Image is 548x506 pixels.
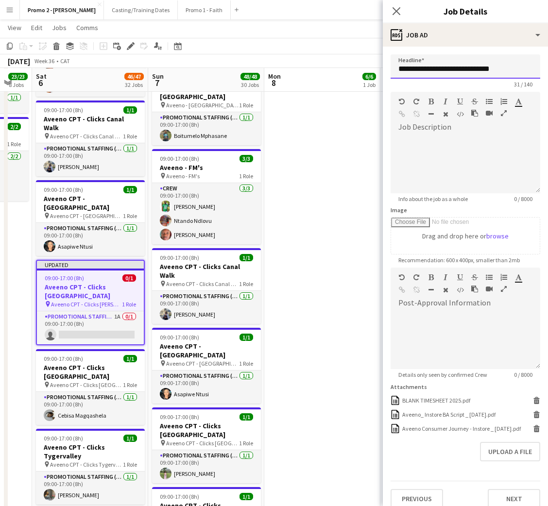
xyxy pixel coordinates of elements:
[123,461,137,468] span: 1 Role
[152,342,261,359] h3: Aveeno CPT - [GEOGRAPHIC_DATA]
[160,493,199,500] span: 09:00-17:00 (8h)
[9,81,27,88] div: 8 Jobs
[383,23,548,47] div: Job Ad
[398,273,405,281] button: Undo
[442,273,449,281] button: Italic
[166,280,239,287] span: Aveeno CPT - Clicks Canal Walk
[152,371,261,404] app-card-role: Promotional Staffing (Brand Ambassadors)1/109:00-17:00 (8h)Asapiwe Ntusi
[36,223,145,256] app-card-role: Promotional Staffing (Brand Ambassadors)1/109:00-17:00 (8h)Asapiwe Ntusi
[240,334,253,341] span: 1/1
[36,72,47,81] span: Sat
[152,407,261,483] app-job-card: 09:00-17:00 (8h)1/1Aveeno CPT - Clicks [GEOGRAPHIC_DATA] Aveeno CPT - Clicks [GEOGRAPHIC_DATA]1 R...
[239,101,253,109] span: 1 Role
[20,0,104,19] button: Promo 2 - [PERSON_NAME]
[362,73,376,80] span: 6/6
[152,84,261,101] h3: Aveeno - [GEOGRAPHIC_DATA]
[52,23,67,32] span: Jobs
[152,248,261,324] app-job-card: 09:00-17:00 (8h)1/1Aveeno CPT - Clicks Canal Walk Aveeno CPT - Clicks Canal Walk1 RolePromotional...
[442,286,449,294] button: Clear Formatting
[500,109,507,117] button: Fullscreen
[500,98,507,105] button: Ordered List
[36,260,145,345] app-job-card: Updated09:00-17:00 (8h)0/1Aveeno CPT - Clicks [GEOGRAPHIC_DATA] Aveeno CPT - Clicks [PERSON_NAME]...
[178,0,231,19] button: Promo 1 - Faith
[457,273,463,281] button: Underline
[44,186,83,193] span: 09:00-17:00 (8h)
[44,355,83,362] span: 09:00-17:00 (8h)
[8,56,30,66] div: [DATE]
[36,392,145,425] app-card-role: Promotional Staffing (Brand Ambassadors)1/109:00-17:00 (8h)Cebisa Magqashela
[152,328,261,404] div: 09:00-17:00 (8h)1/1Aveeno CPT - [GEOGRAPHIC_DATA] Aveeno CPT - [GEOGRAPHIC_DATA]1 RolePromotional...
[391,195,476,202] span: Info about the job as a whole
[152,163,261,172] h3: Aveeno - FM's
[125,81,143,88] div: 32 Jobs
[515,98,522,105] button: Text Color
[428,110,434,118] button: Horizontal Line
[457,98,463,105] button: Underline
[36,472,145,505] app-card-role: Promotional Staffing (Brand Ambassadors)1/109:00-17:00 (8h)[PERSON_NAME]
[402,425,521,432] div: Aveeno Consumer Journey - Instore _ 15.05.25.pdf
[36,180,145,256] div: 09:00-17:00 (8h)1/1Aveeno CPT - [GEOGRAPHIC_DATA] Aveeno CPT - [GEOGRAPHIC_DATA]1 RolePromotional...
[51,301,122,308] span: Aveeno CPT - Clicks [PERSON_NAME] Square
[104,0,178,19] button: Casting/Training Dates
[31,23,42,32] span: Edit
[486,273,493,281] button: Unordered List
[471,285,478,293] button: Paste as plain text
[36,349,145,425] div: 09:00-17:00 (8h)1/1Aveeno CPT - Clicks [GEOGRAPHIC_DATA] Aveeno CPT - Clicks [GEOGRAPHIC_DATA]1 R...
[7,123,21,130] span: 2/2
[160,254,199,261] span: 09:00-17:00 (8h)
[457,286,463,294] button: HTML Code
[391,256,528,264] span: Recommendation: 600 x 400px, smaller than 2mb
[36,429,145,505] div: 09:00-17:00 (8h)1/1Aveeno CPT - Clicks Tygervalley Aveeno CPT - Clicks Tygervalley1 RolePromotion...
[123,355,137,362] span: 1/1
[239,360,253,367] span: 1 Role
[36,101,145,176] app-job-card: 09:00-17:00 (8h)1/1Aveeno CPT - Clicks Canal Walk Aveeno CPT - Clicks Canal Walk1 RolePromotional...
[239,439,253,447] span: 1 Role
[36,143,145,176] app-card-role: Promotional Staffing (Brand Ambassadors)1/109:00-17:00 (8h)[PERSON_NAME]
[457,110,463,118] button: HTML Code
[239,280,253,287] span: 1 Role
[240,493,253,500] span: 1/1
[428,286,434,294] button: Horizontal Line
[486,109,493,117] button: Insert video
[123,133,137,140] span: 1 Role
[166,172,200,180] span: Aveeno - FM's
[50,133,123,140] span: Aveeno CPT - Clicks Canal Walk
[391,371,495,378] span: Details only seen by confirmed Crew
[471,109,478,117] button: Paste as plain text
[240,73,260,80] span: 48/48
[123,435,137,442] span: 1/1
[166,439,239,447] span: Aveeno CPT - Clicks [GEOGRAPHIC_DATA]
[122,274,136,282] span: 0/1
[152,422,261,439] h3: Aveeno CPT - Clicks [GEOGRAPHIC_DATA]
[32,57,56,65] span: Week 36
[500,273,507,281] button: Ordered List
[152,291,261,324] app-card-role: Promotional Staffing (Brand Ambassadors)1/109:00-17:00 (8h)[PERSON_NAME]
[152,72,164,81] span: Sun
[166,360,239,367] span: Aveeno CPT - [GEOGRAPHIC_DATA]
[152,149,261,244] app-job-card: 09:00-17:00 (8h)3/3Aveeno - FM's Aveeno - FM's1 RoleCrew3/309:00-17:00 (8h)[PERSON_NAME]Ntando Nd...
[76,23,98,32] span: Comms
[166,101,239,109] span: Aveeno - [GEOGRAPHIC_DATA]
[240,413,253,421] span: 1/1
[8,73,28,80] span: 23/23
[486,285,493,293] button: Insert video
[50,461,123,468] span: Aveeno CPT - Clicks Tygervalley
[37,311,144,344] app-card-role: Promotional Staffing (Brand Ambassadors)1A0/109:00-17:00 (8h)
[4,21,25,34] a: View
[36,115,145,132] h3: Aveeno CPT - Clicks Canal Walk
[160,334,199,341] span: 09:00-17:00 (8h)
[500,285,507,293] button: Fullscreen
[37,283,144,300] h3: Aveeno CPT - Clicks [GEOGRAPHIC_DATA]
[50,381,123,388] span: Aveeno CPT - Clicks [GEOGRAPHIC_DATA]
[267,77,281,88] span: 8
[50,212,123,219] span: Aveeno CPT - [GEOGRAPHIC_DATA]
[506,371,540,378] span: 0 / 8000
[152,450,261,483] app-card-role: Promotional Staffing (Brand Ambassadors)1/109:00-17:00 (8h)[PERSON_NAME]
[506,81,540,88] span: 31 / 140
[60,57,70,65] div: CAT
[398,98,405,105] button: Undo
